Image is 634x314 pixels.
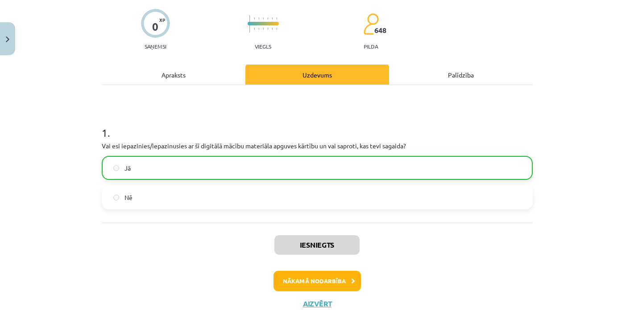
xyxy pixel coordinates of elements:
img: icon-short-line-57e1e144782c952c97e751825c79c345078a6d821885a25fce030b3d8c18986b.svg [258,28,259,30]
p: Saņemsi [141,43,170,49]
span: XP [159,17,165,22]
img: icon-short-line-57e1e144782c952c97e751825c79c345078a6d821885a25fce030b3d8c18986b.svg [254,28,255,30]
img: icon-short-line-57e1e144782c952c97e751825c79c345078a6d821885a25fce030b3d8c18986b.svg [267,17,268,20]
span: 648 [374,26,386,34]
img: icon-short-line-57e1e144782c952c97e751825c79c345078a6d821885a25fce030b3d8c18986b.svg [276,28,277,30]
img: icon-short-line-57e1e144782c952c97e751825c79c345078a6d821885a25fce030b3d8c18986b.svg [263,17,264,20]
img: icon-short-line-57e1e144782c952c97e751825c79c345078a6d821885a25fce030b3d8c18986b.svg [258,17,259,20]
img: icon-close-lesson-0947bae3869378f0d4975bcd49f059093ad1ed9edebbc8119c70593378902aed.svg [6,37,9,42]
span: Nē [124,193,133,202]
img: icon-short-line-57e1e144782c952c97e751825c79c345078a6d821885a25fce030b3d8c18986b.svg [276,17,277,20]
p: Vai esi iepazinies/iepazinusies ar šī digitālā mācību materiāla apguves kārtību un vai saproti, k... [102,141,533,151]
div: Uzdevums [245,65,389,85]
input: Nē [113,195,119,200]
div: Apraksts [102,65,245,85]
img: students-c634bb4e5e11cddfef0936a35e636f08e4e9abd3cc4e673bd6f9a4125e45ecb1.svg [363,13,379,35]
p: pilda [364,43,378,49]
span: Jā [124,163,131,173]
div: 0 [152,20,158,33]
div: Palīdzība [389,65,533,85]
button: Iesniegts [274,235,360,255]
img: icon-long-line-d9ea69661e0d244f92f715978eff75569469978d946b2353a9bb055b3ed8787d.svg [249,15,250,33]
img: icon-short-line-57e1e144782c952c97e751825c79c345078a6d821885a25fce030b3d8c18986b.svg [254,17,255,20]
h1: 1 . [102,111,533,139]
button: Aizvērt [300,299,334,308]
input: Jā [113,165,119,171]
button: Nākamā nodarbība [273,271,361,291]
img: icon-short-line-57e1e144782c952c97e751825c79c345078a6d821885a25fce030b3d8c18986b.svg [263,28,264,30]
p: Viegls [255,43,271,49]
img: icon-short-line-57e1e144782c952c97e751825c79c345078a6d821885a25fce030b3d8c18986b.svg [267,28,268,30]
